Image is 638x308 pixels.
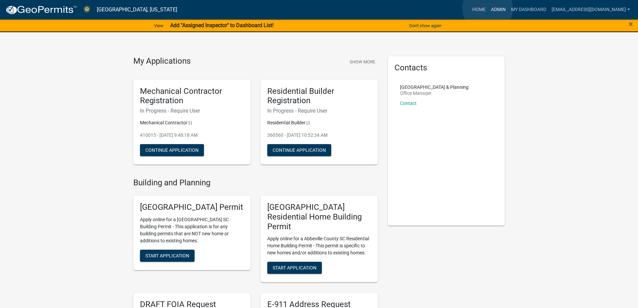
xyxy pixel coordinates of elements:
button: Start Application [140,250,195,262]
img: Abbeville County, South Carolina [82,5,91,14]
p: Residential Builder | | [267,119,371,126]
span: Start Application [145,253,189,258]
span: × [629,19,633,29]
h6: In Progress - Require User [140,108,244,114]
a: Home [470,3,488,16]
button: Continue Application [267,144,331,156]
p: [GEOGRAPHIC_DATA] & Planning [400,85,469,89]
a: My Dashboard [508,3,549,16]
strong: Add "Assigned Inspector" to Dashboard List! [170,22,274,28]
h5: Residential Builder Registration [267,86,371,106]
a: Admin [488,3,508,16]
h4: My Applications [133,56,191,66]
span: Start Application [273,265,316,270]
p: Apply online for a [GEOGRAPHIC_DATA] SC Building Permit - This application is for any building pe... [140,216,244,244]
a: [EMAIL_ADDRESS][DOMAIN_NAME] [549,3,633,16]
a: [GEOGRAPHIC_DATA], [US_STATE] [97,4,177,15]
button: Don't show again [407,20,444,31]
button: Continue Application [140,144,204,156]
p: 360560 - [DATE] 10:52:34 AM [267,132,371,139]
p: Apply online for a Abbeville County SC Residential Home Building Permit - This permit is specific... [267,235,371,256]
h5: Mechanical Contractor Registration [140,86,244,106]
h5: [GEOGRAPHIC_DATA] Residential Home Building Permit [267,202,371,231]
h6: In Progress - Require User [267,108,371,114]
button: Show More [347,56,378,67]
a: Contact [400,101,417,106]
button: Start Application [267,262,322,274]
a: View [151,20,166,31]
p: Office Manager [400,91,469,96]
h5: [GEOGRAPHIC_DATA] Permit [140,202,244,212]
h4: Building and Planning [133,178,378,188]
p: 410015 - [DATE] 9:48:18 AM [140,132,244,139]
h5: Contacts [395,63,498,73]
button: Close [629,20,633,28]
p: Mechanical Contractor | | [140,119,244,126]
